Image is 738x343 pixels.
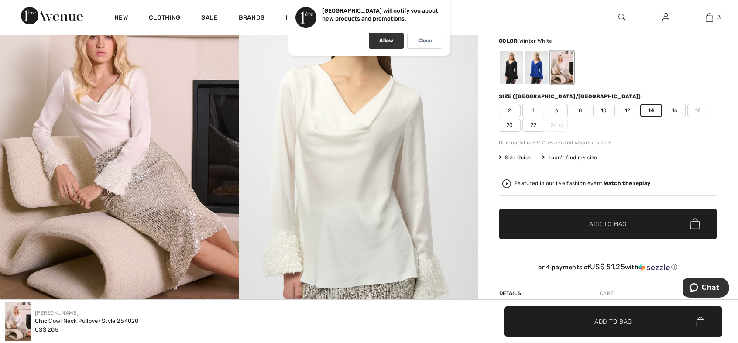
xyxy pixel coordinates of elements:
span: 2 [499,104,521,117]
span: 14 [640,104,662,117]
div: or 4 payments ofUS$ 51.25withSezzle Click to learn more about Sezzle [499,263,717,274]
p: Allow [379,38,393,44]
a: New [114,14,128,23]
div: or 4 payments of with [499,263,717,271]
a: Sale [201,14,217,23]
div: I can't find my size [542,154,597,161]
div: Black [500,51,523,84]
span: 6 [546,104,568,117]
div: Winter White [551,51,573,84]
div: Size ([GEOGRAPHIC_DATA]/[GEOGRAPHIC_DATA]): [499,93,645,100]
a: Sign In [655,12,676,23]
span: US$ 51.25 [590,262,625,271]
div: Our model is 5'9"/175 cm and wears a size 6. [499,139,717,147]
span: Inspiration [285,14,324,23]
img: Chic Cowl Neck Pullover Style 254020 [5,302,31,341]
span: Color: [499,38,519,44]
img: ring-m.svg [559,123,563,127]
span: 22 [522,119,544,132]
img: search the website [618,12,626,23]
p: [GEOGRAPHIC_DATA] will notify you about new products and promotions. [322,7,438,22]
div: Care [592,285,621,301]
span: 18 [687,104,709,117]
img: Bag.svg [690,218,700,230]
a: 3 [688,12,731,23]
div: Details [499,285,523,301]
button: Add to Bag [499,209,717,239]
div: Chic Cowl Neck Pullover Style 254020 [35,317,139,326]
button: Add to Bag [504,306,722,337]
a: Brands [239,14,265,23]
div: Featured in our live fashion event. [515,181,650,186]
span: 8 [570,104,591,117]
a: Clothing [149,14,180,23]
span: 10 [593,104,615,117]
span: US$ 205 [35,326,58,333]
span: 20 [499,119,521,132]
iframe: Opens a widget where you can chat to one of our agents [683,278,729,299]
strong: Watch the replay [604,180,651,186]
span: 24 [546,119,568,132]
span: Add to Bag [589,219,627,228]
span: 4 [522,104,544,117]
img: My Bag [706,12,713,23]
div: Royal Sapphire 163 [525,51,548,84]
span: Size Guide [499,154,532,161]
span: Winter White [519,38,553,44]
img: My Info [662,12,669,23]
img: Sezzle [638,264,670,271]
p: Close [418,38,432,44]
span: 12 [617,104,638,117]
img: 1ère Avenue [21,7,83,24]
img: Bag.svg [696,317,704,326]
span: 16 [664,104,686,117]
a: [PERSON_NAME] [35,310,79,316]
span: Add to Bag [594,317,632,326]
img: Watch the replay [502,179,511,188]
span: 3 [717,14,721,21]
